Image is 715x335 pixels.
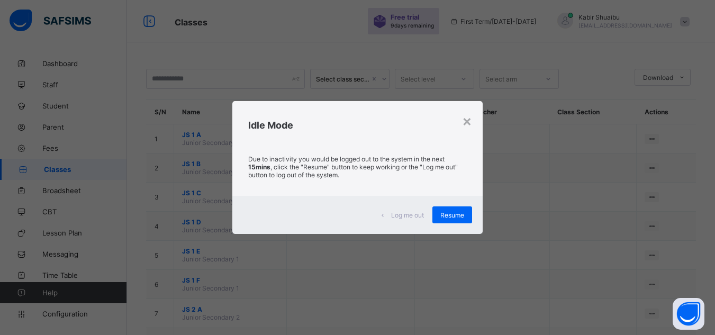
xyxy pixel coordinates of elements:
[248,163,270,171] strong: 15mins
[248,155,467,179] p: Due to inactivity you would be logged out to the system in the next , click the "Resume" button t...
[673,298,704,330] button: Open asap
[248,120,467,131] h2: Idle Mode
[462,112,472,130] div: ×
[391,211,424,219] span: Log me out
[440,211,464,219] span: Resume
